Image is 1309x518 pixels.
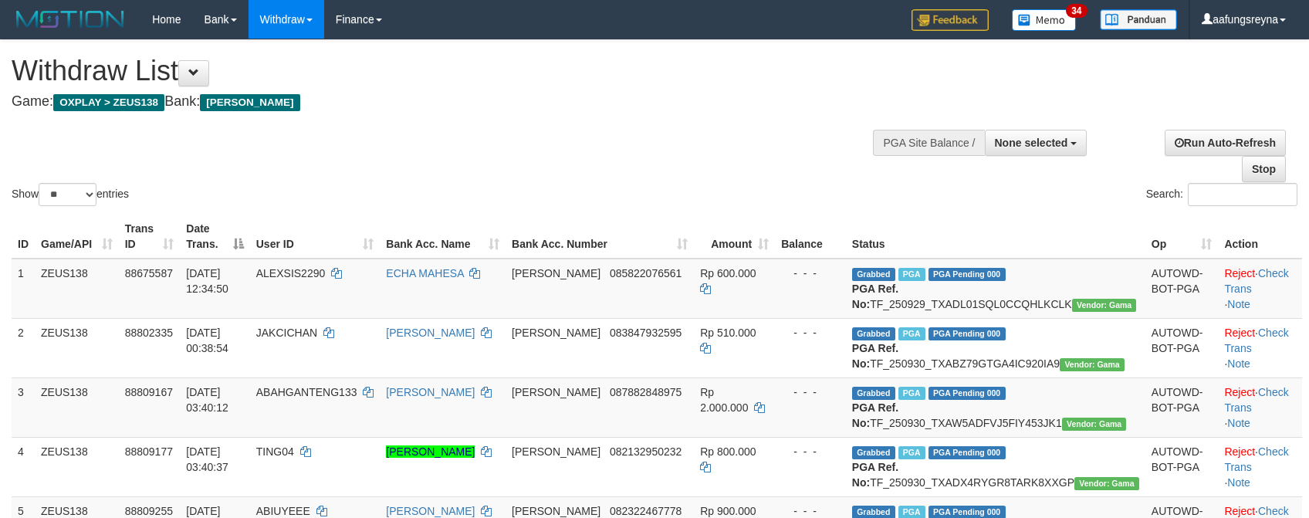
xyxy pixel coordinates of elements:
a: Check Trans [1224,445,1288,473]
span: [DATE] 12:34:50 [186,267,228,295]
span: None selected [995,137,1068,149]
span: 34 [1066,4,1087,18]
span: Rp 510.000 [700,327,756,339]
span: Copy 085822076561 to clipboard [610,267,682,279]
td: AUTOWD-BOT-PGA [1145,259,1219,319]
span: [PERSON_NAME] [512,267,600,279]
span: PGA Pending [928,327,1006,340]
td: TF_250929_TXADL01SQL0CCQHLKCLK [846,259,1145,319]
td: ZEUS138 [35,377,119,437]
img: Button%20Memo.svg [1012,9,1077,31]
td: TF_250930_TXADX4RYGR8TARK8XXGP [846,437,1145,496]
span: Rp 600.000 [700,267,756,279]
th: Balance [775,215,846,259]
span: Copy 082132950232 to clipboard [610,445,682,458]
th: Bank Acc. Name: activate to sort column ascending [380,215,506,259]
span: TING04 [256,445,294,458]
span: Copy 087882848975 to clipboard [610,386,682,398]
td: · · [1218,377,1302,437]
b: PGA Ref. No: [852,401,898,429]
b: PGA Ref. No: [852,461,898,489]
span: [DATE] 00:38:54 [186,327,228,354]
img: panduan.png [1100,9,1177,30]
div: PGA Site Balance / [873,130,984,156]
select: Showentries [39,183,96,206]
span: Rp 2.000.000 [700,386,748,414]
img: Feedback.jpg [912,9,989,31]
th: Status [846,215,1145,259]
td: AUTOWD-BOT-PGA [1145,318,1219,377]
a: [PERSON_NAME] [386,327,475,339]
a: Reject [1224,505,1255,517]
span: Copy 082322467778 to clipboard [610,505,682,517]
div: - - - [781,266,840,281]
a: Stop [1242,156,1286,182]
span: 88809255 [125,505,173,517]
a: Reject [1224,327,1255,339]
th: User ID: activate to sort column ascending [250,215,381,259]
td: AUTOWD-BOT-PGA [1145,437,1219,496]
th: Date Trans.: activate to sort column descending [180,215,249,259]
td: TF_250930_TXAW5ADFVJ5FIY453JK1 [846,377,1145,437]
div: - - - [781,325,840,340]
td: · · [1218,259,1302,319]
span: Marked by aafsreyleap [898,327,925,340]
span: Vendor URL: https://trx31.1velocity.biz [1074,477,1139,490]
img: MOTION_logo.png [12,8,129,31]
a: [PERSON_NAME] [386,505,475,517]
a: [PERSON_NAME] [386,386,475,398]
span: JAKCICHAN [256,327,317,339]
span: [PERSON_NAME] [512,505,600,517]
th: Op: activate to sort column ascending [1145,215,1219,259]
span: Marked by aafpengsreynich [898,268,925,281]
span: 88809177 [125,445,173,458]
th: ID [12,215,35,259]
span: 88675587 [125,267,173,279]
div: - - - [781,384,840,400]
a: Check Trans [1224,386,1288,414]
span: 88809167 [125,386,173,398]
span: 88802335 [125,327,173,339]
span: [DATE] 03:40:37 [186,445,228,473]
label: Show entries [12,183,129,206]
button: None selected [985,130,1087,156]
span: ABAHGANTENG133 [256,386,357,398]
td: · · [1218,437,1302,496]
td: 1 [12,259,35,319]
span: Grabbed [852,327,895,340]
span: Vendor URL: https://trx31.1velocity.biz [1060,358,1125,371]
a: Reject [1224,445,1255,458]
th: Game/API: activate to sort column ascending [35,215,119,259]
span: Rp 800.000 [700,445,756,458]
label: Search: [1146,183,1297,206]
a: Reject [1224,386,1255,398]
span: Grabbed [852,387,895,400]
td: 4 [12,437,35,496]
span: ALEXSIS2290 [256,267,326,279]
span: Marked by aaftanly [898,446,925,459]
span: Vendor URL: https://trx31.1velocity.biz [1072,299,1137,312]
span: PGA Pending [928,446,1006,459]
a: Note [1227,357,1250,370]
td: 2 [12,318,35,377]
span: PGA Pending [928,387,1006,400]
td: AUTOWD-BOT-PGA [1145,377,1219,437]
span: [PERSON_NAME] [200,94,299,111]
span: Grabbed [852,446,895,459]
span: Marked by aaftanly [898,387,925,400]
th: Action [1218,215,1302,259]
span: [PERSON_NAME] [512,327,600,339]
td: · · [1218,318,1302,377]
div: - - - [781,444,840,459]
a: Run Auto-Refresh [1165,130,1286,156]
td: ZEUS138 [35,318,119,377]
b: PGA Ref. No: [852,342,898,370]
span: OXPLAY > ZEUS138 [53,94,164,111]
span: Grabbed [852,268,895,281]
a: Note [1227,298,1250,310]
th: Trans ID: activate to sort column ascending [119,215,181,259]
span: [DATE] 03:40:12 [186,386,228,414]
span: Vendor URL: https://trx31.1velocity.biz [1062,418,1127,431]
td: 3 [12,377,35,437]
td: ZEUS138 [35,259,119,319]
